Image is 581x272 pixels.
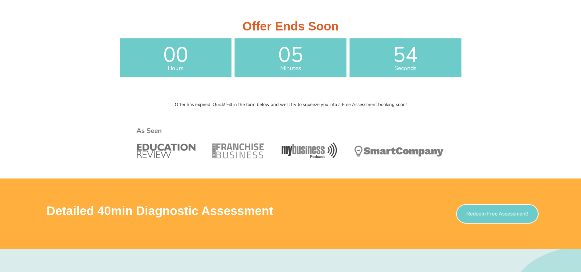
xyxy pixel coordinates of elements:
span: Minutes [235,65,346,71]
img: Year 10 Science Tutoring [134,113,447,175]
a: Redeem Free Assessment! [456,204,538,223]
span: Redeem Free Assessment! [466,211,528,216]
span: Seconds [350,65,461,71]
span: Hours [120,65,232,71]
p: Offer has expired. Quick! Fill in the form below and we'll try to squeeze you into a Free Assessm... [117,102,464,107]
h3: Detailed 40min Diagnostic Assessment [47,205,376,217]
iframe: Chat Widget [479,203,581,272]
span: 00 [120,44,232,65]
span: 54 [350,44,461,65]
span: 05 [235,44,346,65]
h3: Offer Ends Soon [120,20,461,32]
